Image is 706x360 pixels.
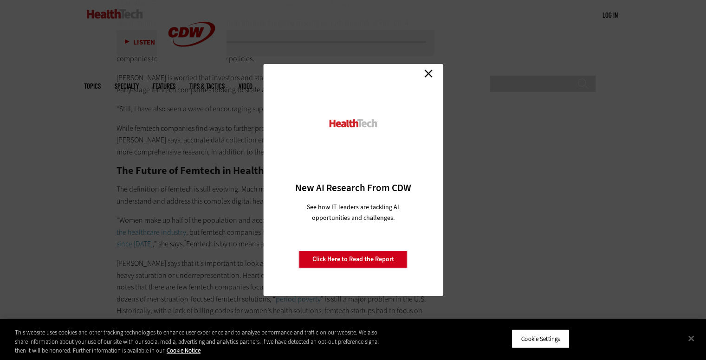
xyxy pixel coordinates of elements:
[299,251,408,268] a: Click Here to Read the Report
[167,347,201,354] a: More information about your privacy
[421,66,435,80] a: Close
[328,118,378,128] img: HealthTech_0.png
[296,202,410,223] p: See how IT leaders are tackling AI opportunities and challenges.
[279,181,427,194] h3: New AI Research From CDW
[15,328,389,355] div: This website uses cookies and other tracking technologies to enhance user experience and to analy...
[512,329,570,348] button: Cookie Settings
[681,328,701,348] button: Close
